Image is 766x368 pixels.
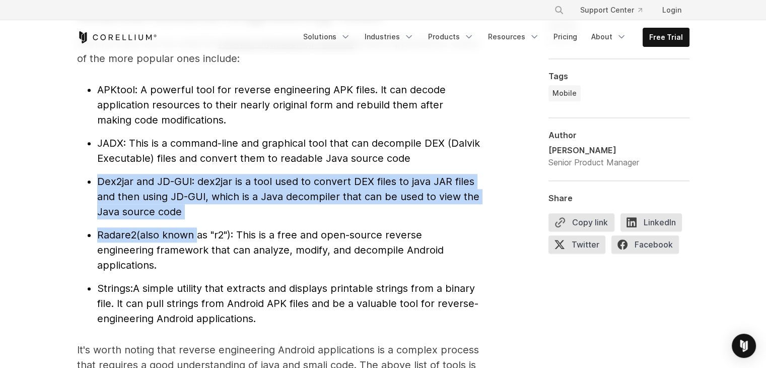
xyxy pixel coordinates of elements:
[550,1,568,19] button: Search
[297,28,689,47] div: Navigation Menu
[620,213,688,235] a: LinkedIn
[732,334,756,358] div: Open Intercom Messenger
[547,28,583,46] a: Pricing
[548,193,689,203] div: Share
[548,213,614,231] button: Copy link
[77,31,157,43] a: Corellium Home
[542,1,689,19] div: Navigation Menu
[97,282,478,325] span: A simple utility that extracts and displays printable strings from a binary file. It can pull str...
[359,28,420,46] a: Industries
[97,229,136,241] span: Radare2
[97,282,133,294] span: Strings:
[548,130,689,140] div: Author
[97,137,123,149] span: JADX
[552,88,577,98] span: Mobile
[585,28,633,46] a: About
[97,84,446,126] span: : A powerful tool for reverse engineering APK files. It can decode application resources to their...
[654,1,689,19] a: Login
[611,235,685,258] a: Facebook
[97,175,479,218] span: : dex2jar is a tool used to convert DEX files to java JAR files and then using JD-GUI, which is a...
[97,175,192,188] span: Dex2jar and JD-GUI
[482,28,545,46] a: Resources
[97,84,135,96] span: APKtool
[548,144,639,156] div: [PERSON_NAME]
[548,71,689,81] div: Tags
[548,235,611,258] a: Twitter
[548,235,605,254] span: Twitter
[548,156,639,168] div: Senior Product Manager
[97,229,444,271] span: (also known as "r2"): This is a free and open-source reverse engineering framework that can analy...
[422,28,480,46] a: Products
[611,235,679,254] span: Facebook
[548,85,581,101] a: Mobile
[97,137,480,164] span: : This is a command-line and graphical tool that can decompile DEX (Dalvik Executable) files and ...
[297,28,357,46] a: Solutions
[620,213,682,231] span: LinkedIn
[572,1,650,19] a: Support Center
[643,28,689,46] a: Free Trial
